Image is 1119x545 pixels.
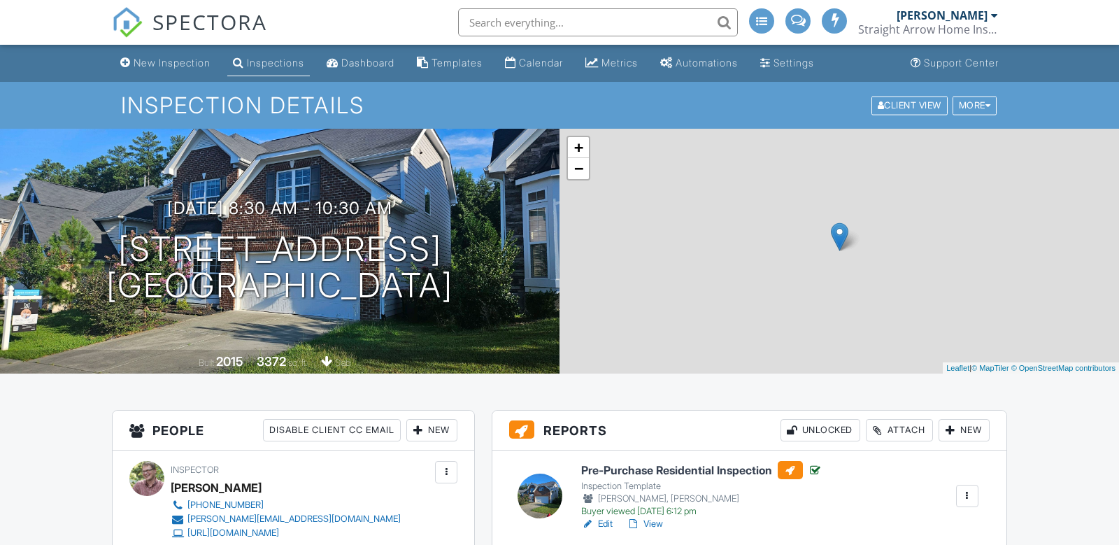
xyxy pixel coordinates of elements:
div: Disable Client CC Email [263,419,401,441]
a: © OpenStreetMap contributors [1011,364,1116,372]
h6: Pre-Purchase Residential Inspection [581,461,822,479]
div: Straight Arrow Home Inspection [858,22,998,36]
span: sq. ft. [288,358,308,368]
div: Unlocked [781,419,860,441]
h3: [DATE] 8:30 am - 10:30 am [167,199,392,218]
a: SPECTORA [112,19,267,48]
div: Inspections [247,57,304,69]
div: Client View [871,96,948,115]
a: Edit [581,517,613,531]
a: Calendar [499,50,569,76]
a: Zoom out [568,158,589,179]
div: Calendar [519,57,563,69]
div: More [953,96,997,115]
span: Built [199,358,214,368]
a: Inspections [227,50,310,76]
h1: [STREET_ADDRESS] [GEOGRAPHIC_DATA] [106,231,453,305]
div: New [406,419,457,441]
div: | [943,362,1119,374]
a: [PERSON_NAME][EMAIL_ADDRESS][DOMAIN_NAME] [171,512,401,526]
a: [PHONE_NUMBER] [171,498,401,512]
div: [PERSON_NAME] [171,477,262,498]
div: Dashboard [341,57,394,69]
div: Buyer viewed [DATE] 6:12 pm [581,506,822,517]
span: SPECTORA [152,7,267,36]
div: Automations [676,57,738,69]
h1: Inspection Details [121,93,998,118]
div: Settings [774,57,814,69]
a: Dashboard [321,50,400,76]
h3: People [113,411,474,451]
div: Support Center [924,57,999,69]
a: Settings [755,50,820,76]
div: Metrics [601,57,638,69]
a: Leaflet [946,364,969,372]
a: Support Center [905,50,1004,76]
div: [PHONE_NUMBER] [187,500,264,511]
a: Automations (Advanced) [655,50,743,76]
div: [PERSON_NAME], [PERSON_NAME] [581,492,822,506]
div: [PERSON_NAME] [897,8,988,22]
span: slab [335,358,350,368]
div: Templates [432,57,483,69]
a: Metrics [580,50,643,76]
a: New Inspection [115,50,216,76]
div: 2015 [216,354,243,369]
a: Pre-Purchase Residential Inspection Inspection Template [PERSON_NAME], [PERSON_NAME] Buyer viewed... [581,461,822,517]
a: Zoom in [568,137,589,158]
input: Search everything... [458,8,738,36]
a: [URL][DOMAIN_NAME] [171,526,401,540]
div: [URL][DOMAIN_NAME] [187,528,279,539]
div: New [939,419,990,441]
div: [PERSON_NAME][EMAIL_ADDRESS][DOMAIN_NAME] [187,514,401,525]
img: The Best Home Inspection Software - Spectora [112,7,143,38]
a: Client View [870,99,951,110]
div: 3372 [257,354,286,369]
a: Templates [411,50,488,76]
div: Attach [866,419,933,441]
span: Inspector [171,465,219,475]
a: View [627,517,663,531]
a: © MapTiler [971,364,1009,372]
div: Inspection Template [581,481,822,492]
div: New Inspection [134,57,211,69]
h3: Reports [492,411,1006,451]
